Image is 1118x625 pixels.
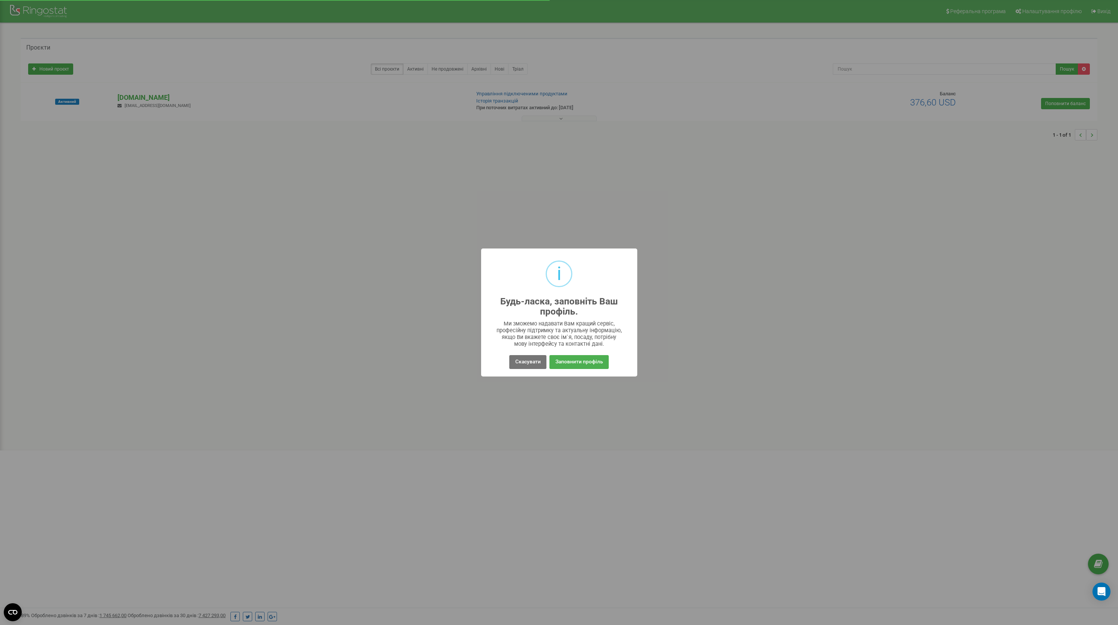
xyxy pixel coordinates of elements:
button: Заповнити профіль [549,355,608,369]
button: Open CMP widget [4,603,22,621]
div: Ми зможемо надавати Вам кращий сервіс, професійну підтримку та актуальну інформацію, якщо Ви вкаж... [496,320,622,347]
div: Open Intercom Messenger [1092,583,1110,601]
button: Скасувати [509,355,546,369]
h2: Будь-ласка, заповніть Ваш профіль. [496,297,622,317]
div: i [557,262,561,286]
